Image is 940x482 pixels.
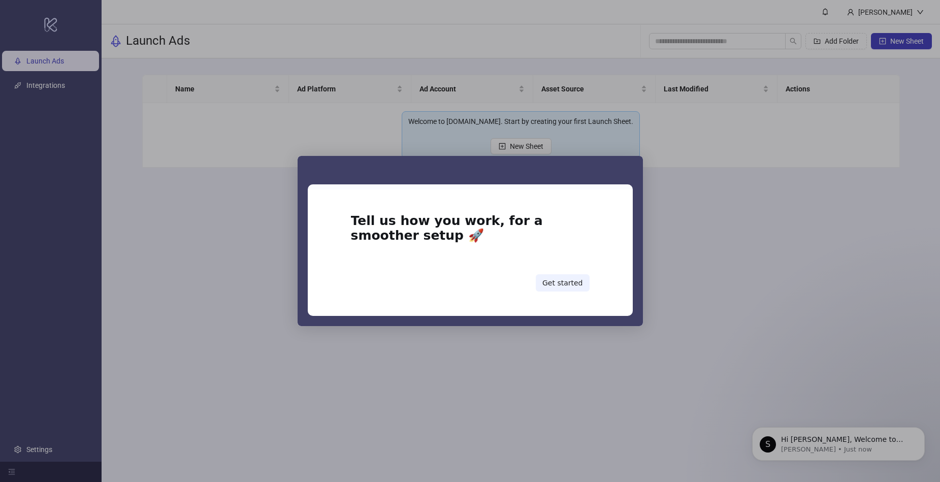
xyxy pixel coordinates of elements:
[351,214,590,249] h1: Tell us how you work, for a smoother setup 🚀
[44,39,175,48] p: Message from Simon, sent Just now
[15,21,188,55] div: message notification from Simon, Just now. Hi Aaron, Welcome to Kitchn.io! 🎉 You’re all set to st...
[23,30,39,47] div: Profile image for Simon
[536,274,590,292] button: Get started
[44,29,175,39] p: Hi [PERSON_NAME], Welcome to [DOMAIN_NAME]! 🎉 You’re all set to start launching ads effortlessly....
